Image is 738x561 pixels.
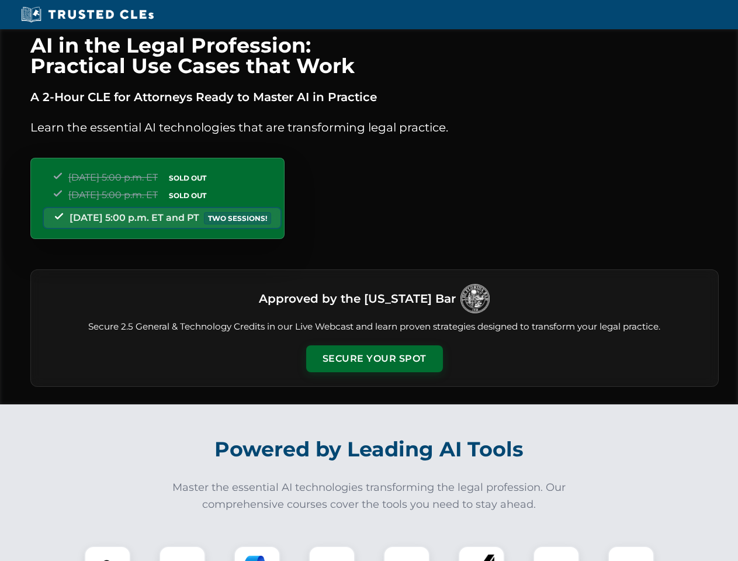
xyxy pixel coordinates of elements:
p: Secure 2.5 General & Technology Credits in our Live Webcast and learn proven strategies designed ... [45,320,704,334]
span: SOLD OUT [165,172,210,184]
span: [DATE] 5:00 p.m. ET [68,172,158,183]
span: [DATE] 5:00 p.m. ET [68,189,158,200]
h1: AI in the Legal Profession: Practical Use Cases that Work [30,35,719,76]
h3: Approved by the [US_STATE] Bar [259,288,456,309]
p: Learn the essential AI technologies that are transforming legal practice. [30,118,719,137]
h2: Powered by Leading AI Tools [46,429,693,470]
p: Master the essential AI technologies transforming the legal profession. Our comprehensive courses... [165,479,574,513]
span: SOLD OUT [165,189,210,202]
button: Secure Your Spot [306,345,443,372]
img: Trusted CLEs [18,6,157,23]
p: A 2-Hour CLE for Attorneys Ready to Master AI in Practice [30,88,719,106]
img: Logo [460,284,490,313]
